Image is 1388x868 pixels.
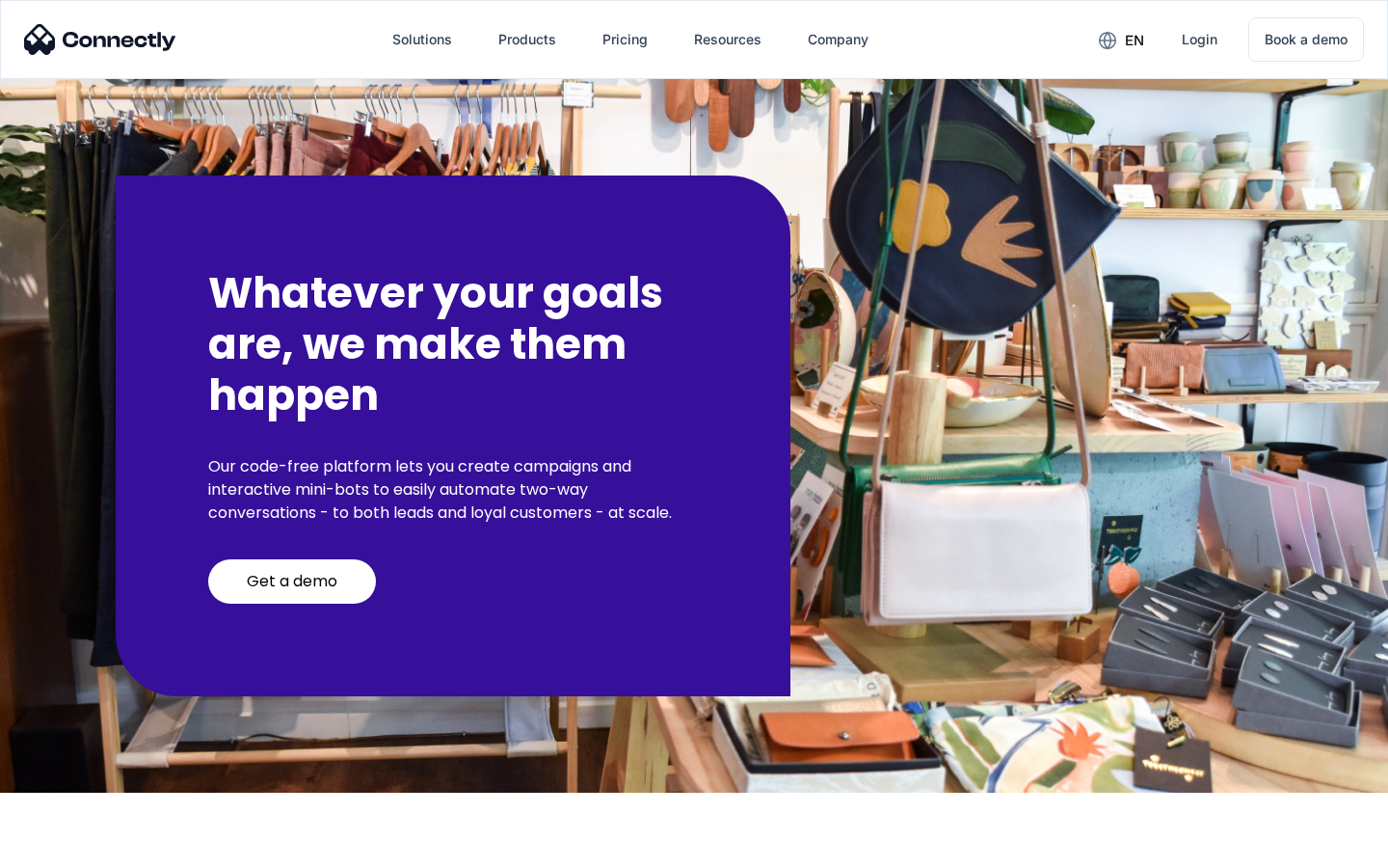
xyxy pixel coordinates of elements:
[1125,27,1144,54] div: en
[602,26,648,53] div: Pricing
[24,24,176,55] img: Connectly Logo
[1083,25,1159,54] div: en
[694,26,761,53] div: Resources
[679,16,777,63] div: Resources
[498,26,556,53] div: Products
[39,834,116,861] ul: Language list
[808,26,868,53] div: Company
[208,455,698,525] p: Our code-free platform lets you create campaigns and interactive mini-bots to easily automate two...
[247,572,337,591] div: Get a demo
[1248,17,1364,62] a: Book a demo
[483,16,572,63] div: Products
[1166,16,1233,63] a: Login
[377,16,467,63] div: Solutions
[208,559,376,604] a: Get a demo
[392,26,452,53] div: Solutions
[792,16,884,63] div: Company
[1182,26,1217,53] div: Login
[19,834,116,861] aside: Language selected: English
[208,268,698,420] h2: Whatever your goals are, we make them happen
[587,16,663,63] a: Pricing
